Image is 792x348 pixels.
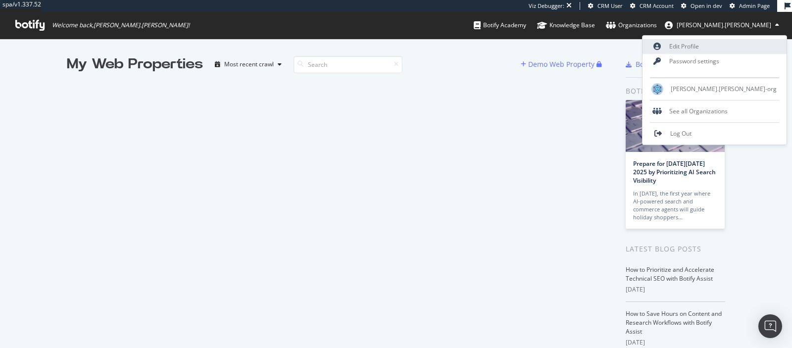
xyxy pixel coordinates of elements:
div: Open Intercom Messenger [758,314,782,338]
button: [PERSON_NAME].[PERSON_NAME] [657,17,787,33]
div: Most recent crawl [224,61,274,67]
div: Botify Chrome Plugin [636,59,705,69]
a: How to Save Hours on Content and Research Workflows with Botify Assist [626,309,722,336]
div: My Web Properties [67,54,203,74]
span: Admin Page [739,2,770,9]
span: Welcome back, [PERSON_NAME].[PERSON_NAME] ! [52,21,190,29]
button: Most recent crawl [211,56,286,72]
a: Password settings [643,54,787,69]
a: Organizations [606,12,657,39]
a: CRM Account [630,2,674,10]
span: CRM Account [640,2,674,9]
div: [DATE] [626,338,725,347]
span: Open in dev [691,2,722,9]
div: Botify Academy [474,20,526,30]
a: Knowledge Base [537,12,595,39]
span: guillaume.roffe [677,21,771,29]
div: In [DATE], the first year where AI-powered search and commerce agents will guide holiday shoppers… [633,190,717,221]
div: Knowledge Base [537,20,595,30]
span: CRM User [597,2,623,9]
div: Demo Web Property [528,59,594,69]
div: See all Organizations [643,104,787,119]
a: Botify Academy [474,12,526,39]
span: Log Out [670,130,692,138]
img: Prepare for Black Friday 2025 by Prioritizing AI Search Visibility [626,100,725,152]
div: Botify news [626,86,725,97]
div: Organizations [606,20,657,30]
input: Search [294,56,402,73]
a: CRM User [588,2,623,10]
div: Viz Debugger: [529,2,564,10]
div: [DATE] [626,285,725,294]
a: Demo Web Property [521,60,596,68]
a: Open in dev [681,2,722,10]
a: Admin Page [730,2,770,10]
a: Botify Chrome Plugin [626,59,705,69]
img: guillaume.roffe-org [651,83,663,95]
a: How to Prioritize and Accelerate Technical SEO with Botify Assist [626,265,714,283]
button: Demo Web Property [521,56,596,72]
div: Latest Blog Posts [626,244,725,254]
a: Prepare for [DATE][DATE] 2025 by Prioritizing AI Search Visibility [633,159,716,185]
a: Edit Profile [643,39,787,54]
a: Log Out [643,126,787,141]
span: [PERSON_NAME].[PERSON_NAME]-org [671,85,777,94]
